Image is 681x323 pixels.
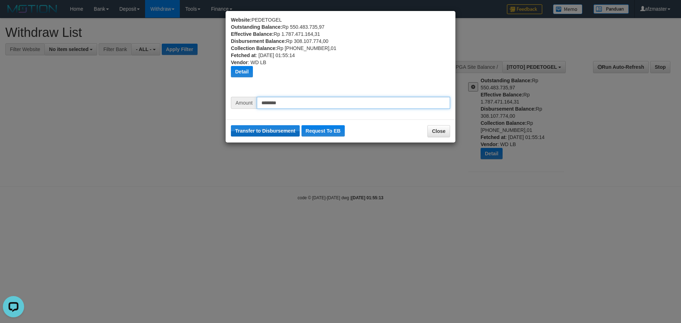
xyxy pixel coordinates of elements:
[231,24,282,30] b: Outstanding Balance:
[3,3,24,24] button: Open LiveChat chat widget
[231,31,274,37] b: Effective Balance:
[231,97,257,109] span: Amount
[231,60,248,65] b: Vendor
[231,52,256,58] b: Fetched at
[231,45,277,51] b: Collection Balance:
[231,17,251,23] b: Website:
[301,125,345,137] button: Request To EB
[427,125,450,137] button: Close
[231,125,300,137] button: Transfer to Disbursement
[231,38,286,44] b: Disbursement Balance:
[231,66,253,77] button: Detail
[231,16,450,97] div: PEDETOGEL Rp 550.483.735,97 Rp 1.787.471.164,31 Rp 308.107.774,00 Rp [PHONE_NUMBER],01 : [DATE] 0...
